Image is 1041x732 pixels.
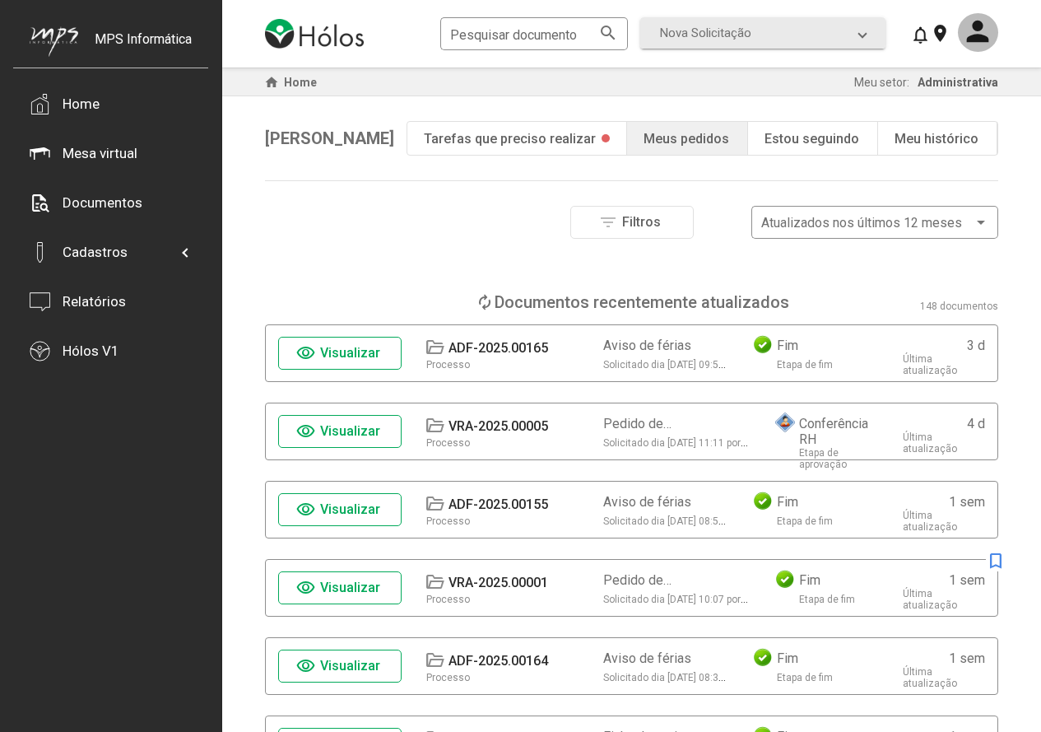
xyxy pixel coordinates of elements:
div: Pedido de VR/[GEOGRAPHIC_DATA] [603,572,751,588]
mat-icon: folder_open [425,338,444,357]
mat-icon: search [598,22,618,42]
div: Etapa de fim [777,672,833,683]
div: Processo [426,515,470,527]
div: Relatórios [63,293,126,310]
span: Filtros [622,214,661,230]
span: Nova Solicitação [660,26,751,40]
div: VRA-2025.00005 [448,418,548,434]
mat-icon: bookmark [986,552,1006,571]
div: Última atualização [903,510,985,533]
div: Fim [777,494,798,510]
button: Visualizar [278,337,402,370]
div: 1 sem [949,494,985,510]
mat-icon: home [262,72,281,92]
div: Mesa virtual [63,145,137,161]
button: Visualizar [278,571,402,604]
div: Estou seguindo [764,131,859,147]
div: Última atualização [903,431,985,455]
mat-icon: visibility [296,656,316,676]
div: Processo [426,437,470,449]
div: 1 sem [949,650,985,666]
mat-icon: folder_open [425,650,444,670]
div: Fim [777,650,798,666]
div: Cadastros [63,244,128,260]
div: Fim [777,338,798,353]
span: Visualizar [320,580,380,595]
mat-icon: folder_open [425,416,444,436]
div: VRA-2025.00001 [448,575,548,590]
button: Visualizar [278,650,402,683]
mat-expansion-panel-header: Cadastros [30,227,192,277]
span: Visualizar [320,658,380,674]
mat-icon: folder_open [425,494,444,514]
span: [PERSON_NAME] [265,128,394,148]
div: Hólos V1 [63,343,119,359]
div: Pedido de VR/[GEOGRAPHIC_DATA] [603,416,751,431]
div: ADF-2025.00164 [448,653,548,669]
span: Visualizar [320,345,380,361]
span: Visualizar [320,423,380,439]
span: Home [284,76,317,89]
div: Última atualização [903,353,985,376]
mat-icon: visibility [296,578,316,598]
mat-icon: location_on [930,23,950,43]
div: 148 documentos [920,301,998,312]
mat-icon: visibility [296,422,316,441]
span: Atualizados nos últimos 12 meses [761,215,962,231]
div: Meu histórico [895,131,978,147]
div: Etapa de fim [777,515,833,527]
img: logo-holos.png [265,19,364,49]
div: Aviso de férias [603,494,691,510]
div: Etapa de fim [777,359,833,371]
div: Última atualização [903,588,985,611]
mat-icon: loop [475,292,495,312]
span: Visualizar [320,501,380,517]
div: Documentos recentemente atualizados [495,292,789,312]
div: 3 d [967,338,985,353]
div: Conferência RH [799,416,878,447]
div: Home [63,96,100,112]
div: 1 sem [949,572,985,588]
div: Processo [426,672,470,683]
mat-icon: filter_list [598,212,618,232]
mat-icon: visibility [296,500,316,520]
button: Filtros [570,206,694,239]
div: ADF-2025.00155 [448,497,548,512]
img: mps-image-cropped.png [30,26,78,57]
div: Aviso de férias [603,650,691,666]
div: Documentos [63,194,142,211]
button: Visualizar [278,415,402,448]
mat-icon: folder_open [425,572,444,592]
div: ADF-2025.00165 [448,340,548,356]
div: 4 d [967,416,985,431]
div: Última atualização [903,666,985,689]
span: Administrativa [918,76,998,89]
div: Etapa de aprovação [799,447,878,470]
div: Etapa de fim [799,594,855,605]
span: Meu setor: [854,76,909,89]
div: MPS Informática [95,31,192,72]
div: Tarefas que preciso realizar [424,131,596,147]
mat-expansion-panel-header: Nova Solicitação [640,17,885,49]
button: Visualizar [278,493,402,526]
div: Processo [426,594,470,605]
mat-icon: visibility [296,343,316,363]
div: Aviso de férias [603,338,691,353]
div: Meus pedidos [644,131,729,147]
div: Fim [799,572,820,588]
div: Processo [426,359,470,371]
